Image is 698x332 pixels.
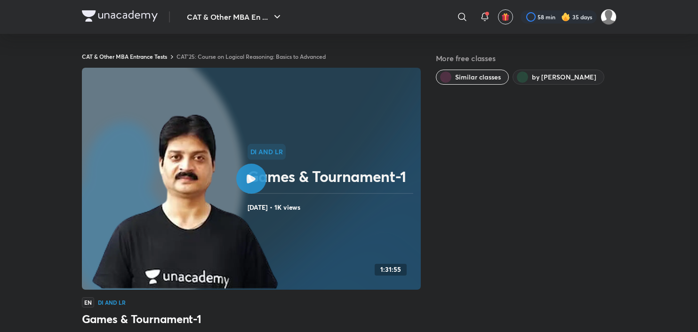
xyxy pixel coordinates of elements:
[82,53,167,60] a: CAT & Other MBA Entrance Tests
[498,9,513,24] button: avatar
[561,12,570,22] img: streak
[455,72,501,82] span: Similar classes
[82,297,94,308] span: EN
[248,201,417,213] h4: [DATE] • 1K views
[82,10,158,22] img: Company Logo
[181,8,289,26] button: CAT & Other MBA En ...
[532,72,596,82] span: by Lokesh Agarwal
[380,266,401,274] h4: 1:31:55
[601,9,617,25] img: Abhishek gupta
[98,300,126,305] h4: DI and LR
[436,70,509,85] button: Similar classes
[513,70,604,85] button: by Lokesh Agarwal
[177,53,326,60] a: CAT'25: Course on Logical Reasoning: Basics to Advanced
[248,167,417,186] h2: Games & Tournament-1
[82,10,158,24] a: Company Logo
[82,311,421,326] h3: Games & Tournament-1
[436,53,617,64] h5: More free classes
[501,13,510,21] img: avatar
